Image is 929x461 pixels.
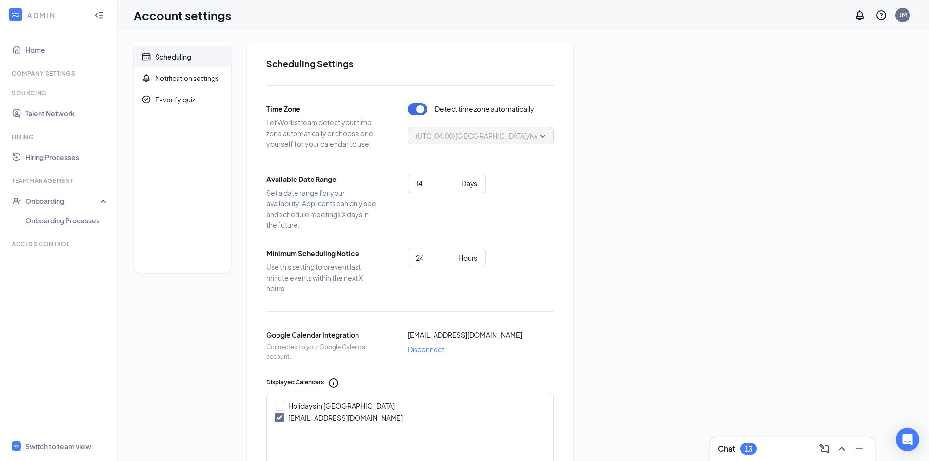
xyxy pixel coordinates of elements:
div: Days [461,178,477,189]
div: Company Settings [12,69,107,78]
span: Available Date Range [266,174,378,184]
span: Let Workstream detect your time zone automatically or choose one yourself for your calendar to use. [266,117,378,149]
svg: Notifications [854,9,866,21]
div: E-verify quiz [155,95,195,104]
span: Detect time zone automatically [435,103,534,115]
div: Open Intercom Messenger [896,428,919,451]
span: Disconnect [408,344,444,355]
span: Set a date range for your availability. Applicants can only see and schedule meetings X days in t... [266,187,378,230]
span: [EMAIL_ADDRESS][DOMAIN_NAME] [408,329,522,340]
div: Switch to team view [25,441,91,451]
button: ChevronUp [834,441,850,457]
a: BellNotification settings [134,67,231,89]
h2: Scheduling Settings [266,58,554,70]
svg: WorkstreamLogo [11,10,20,20]
div: Scheduling [155,52,191,61]
a: Onboarding Processes [25,211,109,230]
svg: WorkstreamLogo [13,443,20,449]
h1: Account settings [134,7,231,23]
div: Hours [458,252,477,263]
svg: Collapse [94,10,104,20]
div: JM [899,11,907,19]
button: Minimize [851,441,867,457]
h3: Chat [718,443,735,454]
div: [EMAIL_ADDRESS][DOMAIN_NAME] [288,413,403,422]
div: Access control [12,240,107,248]
span: Use this setting to prevent last minute events within the next X hours. [266,261,378,294]
div: 13 [745,445,752,453]
div: ADMIN [27,10,85,20]
svg: Calendar [141,52,151,61]
a: Talent Network [25,103,109,123]
span: Connected to your Google Calendar account. [266,343,378,361]
span: Minimum Scheduling Notice [266,248,378,259]
a: Hiring Processes [25,147,109,167]
svg: QuestionInfo [875,9,887,21]
svg: Bell [141,73,151,83]
a: Home [25,40,109,60]
span: (UTC-04:00) [GEOGRAPHIC_DATA]/New_York - Eastern Time [416,128,610,143]
div: Onboarding [25,196,100,206]
div: Holidays in [GEOGRAPHIC_DATA] [288,401,395,411]
span: Displayed Calendars [266,378,324,387]
svg: Minimize [853,443,865,455]
div: Sourcing [12,89,107,97]
button: ComposeMessage [816,441,832,457]
svg: CheckmarkCircle [141,95,151,104]
div: Team Management [12,177,107,185]
svg: ChevronUp [836,443,848,455]
svg: Info [328,377,339,389]
a: CalendarScheduling [134,46,231,67]
svg: UserCheck [12,196,21,206]
span: Google Calendar Integration [266,329,378,340]
div: Hiring [12,133,107,141]
span: Time Zone [266,103,378,114]
svg: ComposeMessage [818,443,830,455]
div: Notification settings [155,73,219,83]
a: CheckmarkCircleE-verify quiz [134,89,231,110]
